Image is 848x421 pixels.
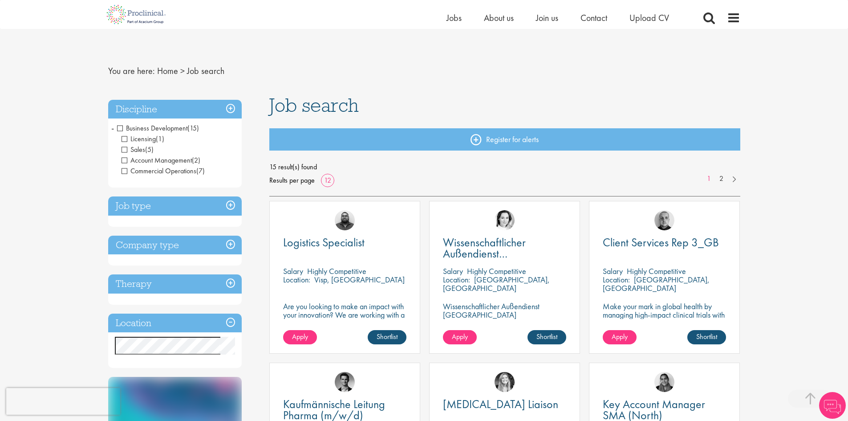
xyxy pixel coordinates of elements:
[108,314,242,333] h3: Location
[603,235,719,250] span: Client Services Rep 3_GB
[819,392,846,419] img: Chatbot
[452,332,468,341] span: Apply
[495,372,515,392] img: Manon Fuller
[603,399,726,421] a: Key Account Manager SMA (North)
[269,174,315,187] span: Results per page
[603,302,726,327] p: Make your mark in global health by managing high-impact clinical trials with a leading CRO.
[580,12,607,24] a: Contact
[122,155,192,165] span: Account Management
[108,65,155,77] span: You are here:
[443,235,550,272] span: Wissenschaftlicher Außendienst [GEOGRAPHIC_DATA]
[283,330,317,344] a: Apply
[321,176,334,185] a: 12
[108,100,242,119] h3: Discipline
[603,237,726,248] a: Client Services Rep 3_GB
[122,134,156,143] span: Licensing
[108,196,242,216] h3: Job type
[368,330,406,344] a: Shortlist
[443,330,477,344] a: Apply
[122,166,205,176] span: Commercial Operations
[122,145,145,154] span: Sales
[629,12,669,24] a: Upload CV
[283,235,365,250] span: Logistics Specialist
[687,330,726,344] a: Shortlist
[117,123,199,133] span: Business Development
[187,123,199,133] span: (15)
[145,145,154,154] span: (5)
[122,155,200,165] span: Account Management
[446,12,462,24] a: Jobs
[443,399,566,410] a: [MEDICAL_DATA] Liaison
[612,332,628,341] span: Apply
[108,236,242,255] h3: Company type
[335,210,355,230] img: Ashley Bennett
[196,166,205,176] span: (7)
[117,123,187,133] span: Business Development
[283,302,406,344] p: Are you looking to make an impact with your innovation? We are working with a well-established ph...
[443,274,470,285] span: Location:
[603,330,637,344] a: Apply
[484,12,514,24] a: About us
[603,266,623,276] span: Salary
[122,145,154,154] span: Sales
[283,399,406,421] a: Kaufmännische Leitung Pharma (m/w/d)
[443,274,550,293] p: [GEOGRAPHIC_DATA], [GEOGRAPHIC_DATA]
[443,302,566,319] p: Wissenschaftlicher Außendienst [GEOGRAPHIC_DATA]
[443,237,566,259] a: Wissenschaftlicher Außendienst [GEOGRAPHIC_DATA]
[269,128,740,151] a: Register for alerts
[269,160,740,174] span: 15 result(s) found
[527,330,566,344] a: Shortlist
[283,274,310,285] span: Location:
[122,166,196,176] span: Commercial Operations
[495,210,515,230] img: Greta Prestel
[654,210,674,230] img: Harry Budge
[180,65,185,77] span: >
[627,266,686,276] p: Highly Competitive
[307,266,366,276] p: Highly Competitive
[156,134,164,143] span: (1)
[192,155,200,165] span: (2)
[467,266,526,276] p: Highly Competitive
[269,93,359,117] span: Job search
[283,266,303,276] span: Salary
[715,174,728,184] a: 2
[443,396,558,412] span: [MEDICAL_DATA] Liaison
[122,134,164,143] span: Licensing
[157,65,178,77] a: breadcrumb link
[314,274,405,285] p: Visp, [GEOGRAPHIC_DATA]
[536,12,558,24] a: Join us
[603,274,710,293] p: [GEOGRAPHIC_DATA], [GEOGRAPHIC_DATA]
[187,65,224,77] span: Job search
[654,372,674,392] img: Anjali Parbhu
[443,266,463,276] span: Salary
[283,237,406,248] a: Logistics Specialist
[603,274,630,285] span: Location:
[335,372,355,392] img: Max Slevogt
[292,332,308,341] span: Apply
[111,121,114,135] span: -
[702,174,715,184] a: 1
[108,274,242,294] h3: Therapy
[6,388,120,415] iframe: reCAPTCHA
